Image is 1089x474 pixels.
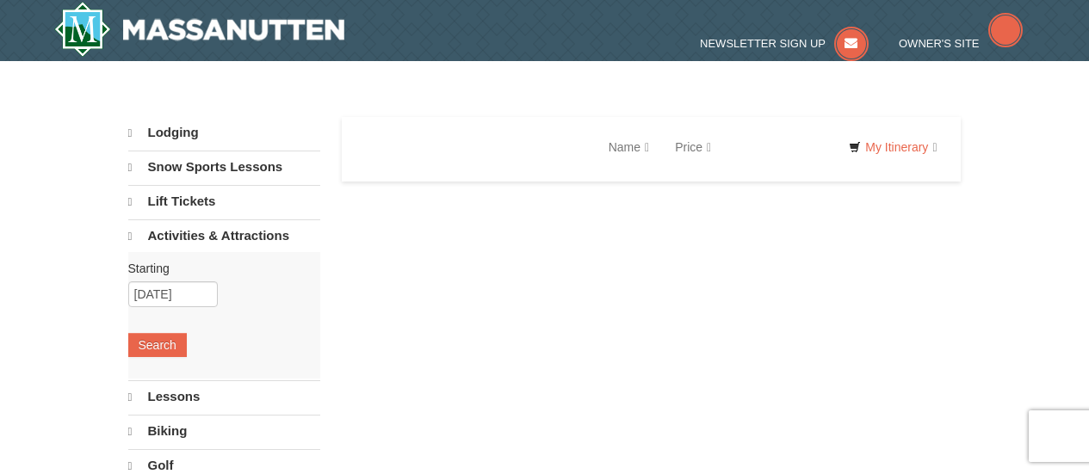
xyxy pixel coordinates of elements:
[128,117,320,149] a: Lodging
[662,130,724,164] a: Price
[128,219,320,252] a: Activities & Attractions
[128,260,307,277] label: Starting
[700,37,869,50] a: Newsletter Sign Up
[54,2,345,57] img: Massanutten Resort Logo
[128,333,187,357] button: Search
[128,151,320,183] a: Snow Sports Lessons
[899,37,1023,50] a: Owner's Site
[899,37,980,50] span: Owner's Site
[128,380,320,413] a: Lessons
[54,2,345,57] a: Massanutten Resort
[128,415,320,447] a: Biking
[596,130,662,164] a: Name
[838,134,948,160] a: My Itinerary
[700,37,826,50] span: Newsletter Sign Up
[128,185,320,218] a: Lift Tickets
